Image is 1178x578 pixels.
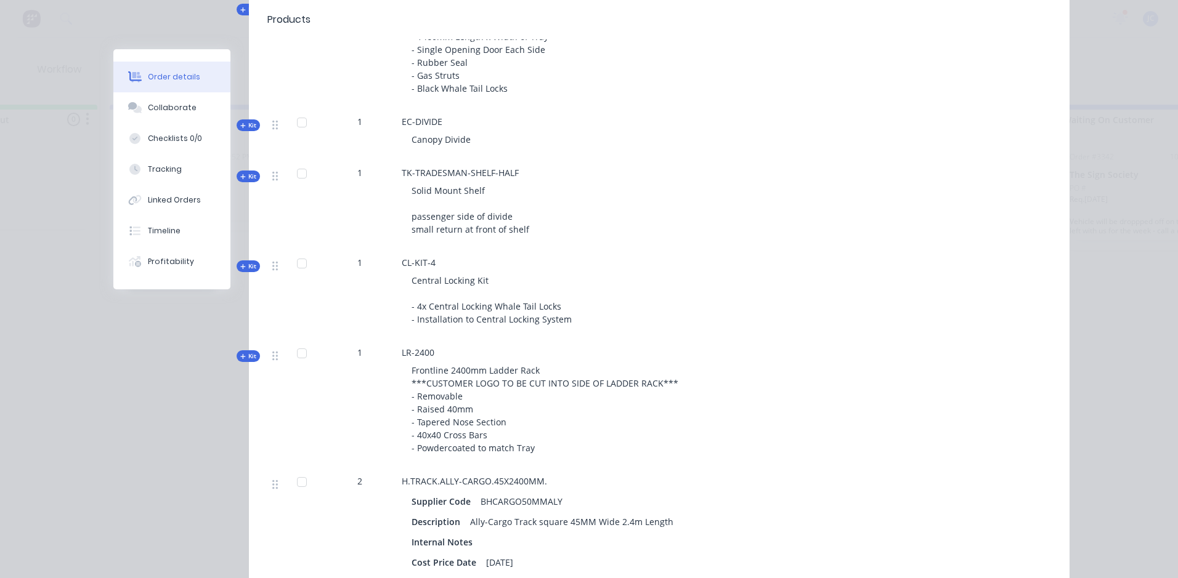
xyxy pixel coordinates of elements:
[357,475,362,488] span: 2
[237,171,260,182] div: Kit
[148,164,182,175] div: Tracking
[412,18,548,94] span: Full Canopy to Suit Frontline Tray - 1460mm Length x Width of Tray - Single Opening Door Each Sid...
[357,115,362,128] span: 1
[357,256,362,269] span: 1
[240,5,256,14] span: Kit
[412,553,481,571] div: Cost Price Date
[240,172,256,181] span: Kit
[412,185,529,235] span: Solid Mount Shelf passenger side of divide small return at front of shelf
[402,116,442,127] span: EC-DIVIDE
[148,71,200,82] div: Order details
[148,133,202,144] div: Checklists 0/0
[412,364,678,454] span: Frontline 2400mm Ladder Rack ***CUSTOMER LOGO TO BE CUT INTO SIDE OF LADDER RACK*** - Removable -...
[402,475,547,487] span: H.TRACK.ALLY-CARGO.45X2400MM.
[113,215,230,246] button: Timeline
[113,154,230,185] button: Tracking
[402,167,519,179] span: TK-TRADESMAN-SHELF-HALF
[113,185,230,215] button: Linked Orders
[412,513,465,531] div: Description
[113,92,230,123] button: Collaborate
[412,134,471,145] span: Canopy Divide
[412,492,476,510] div: Supplier Code
[357,166,362,179] span: 1
[412,275,572,325] span: Central Locking Kit - 4x Central Locking Whale Tail Locks - Installation to Central Locking System
[267,12,311,27] div: Products
[402,257,436,268] span: CL-KIT-4
[113,123,230,154] button: Checklists 0/0
[237,260,260,272] div: Kit
[240,351,256,361] span: Kit
[237,4,260,15] div: Kit
[412,533,477,551] div: Internal Notes
[402,347,434,358] span: LR-2400
[240,262,256,271] span: Kit
[481,553,518,571] div: [DATE]
[465,513,678,531] div: Ally-Cargo Track square 45MM Wide 2.4m Length
[148,256,194,267] div: Profitability
[148,225,181,236] div: Timeline
[357,346,362,359] span: 1
[237,119,260,131] div: Kit
[240,121,256,130] span: Kit
[113,62,230,92] button: Order details
[148,102,197,113] div: Collaborate
[237,350,260,362] div: Kit
[476,492,567,510] div: BHCARGO50MMALY
[113,246,230,277] button: Profitability
[148,195,201,206] div: Linked Orders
